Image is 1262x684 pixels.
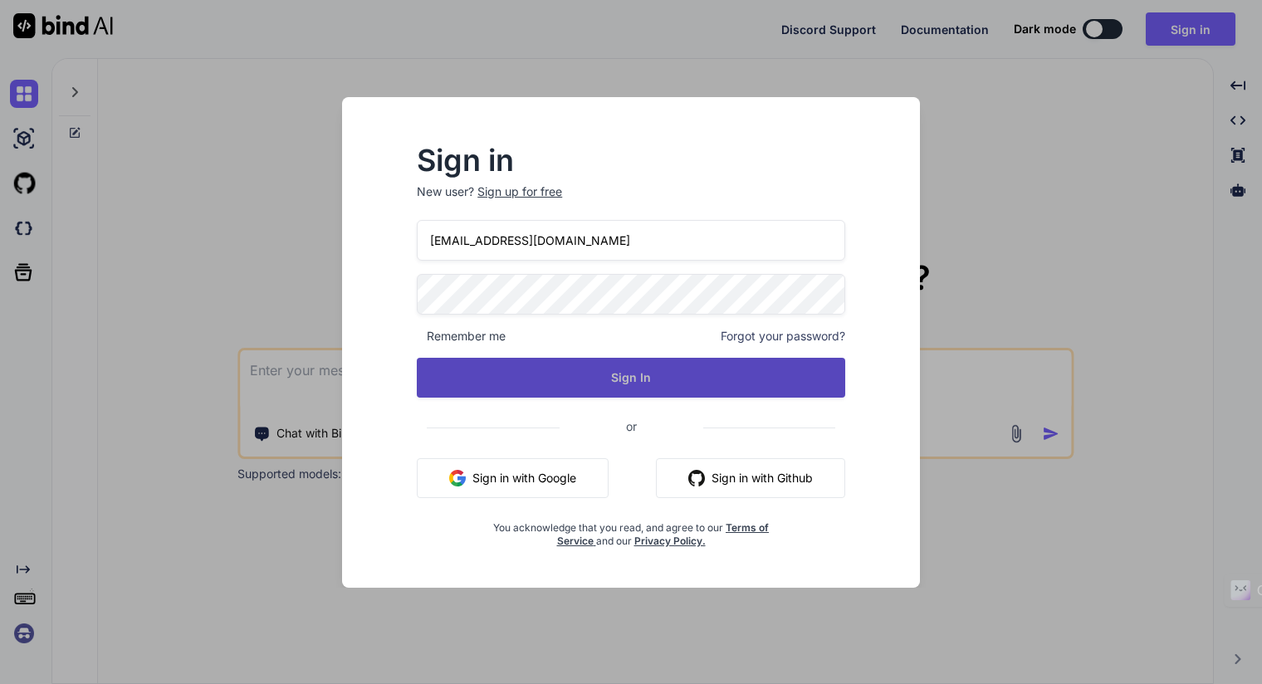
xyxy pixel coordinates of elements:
img: github [688,470,705,486]
img: google [449,470,466,486]
span: Remember me [417,328,506,344]
button: Sign in with Github [656,458,845,498]
div: You acknowledge that you read, and agree to our and our [488,511,774,548]
span: or [560,406,703,447]
a: Terms of Service [557,521,770,547]
div: Sign up for free [477,183,562,200]
span: Forgot your password? [721,328,845,344]
a: Privacy Policy. [634,535,706,547]
input: Login or Email [417,220,845,261]
button: Sign In [417,358,845,398]
p: New user? [417,183,845,220]
button: Sign in with Google [417,458,609,498]
h2: Sign in [417,147,845,173]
